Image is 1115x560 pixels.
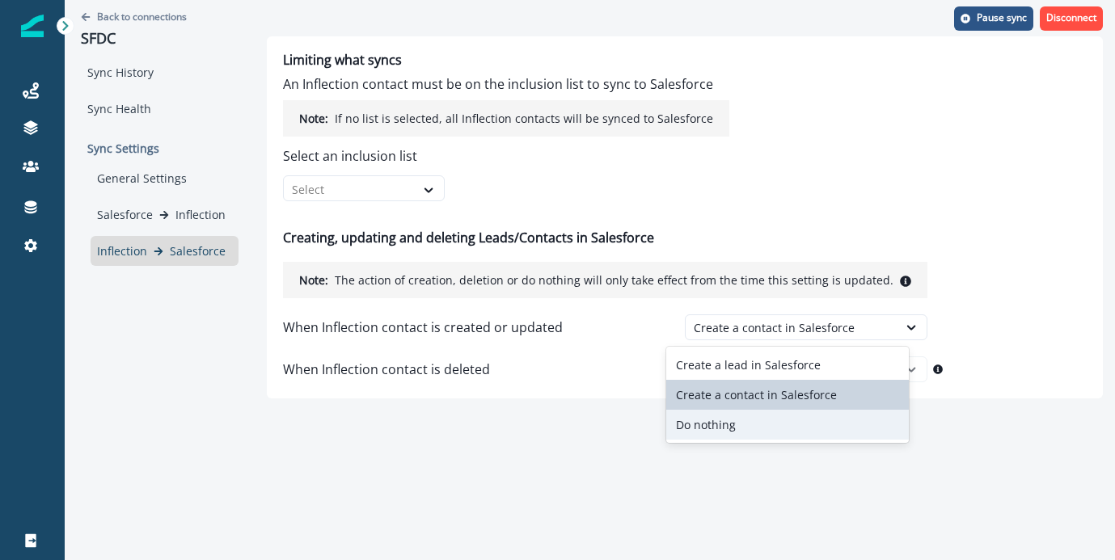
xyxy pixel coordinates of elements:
[21,15,44,37] img: Inflection
[283,360,490,379] p: When Inflection contact is deleted
[299,110,328,127] p: Note:
[977,12,1027,23] p: Pause sync
[283,230,927,246] h2: Creating, updating and deleting Leads/Contacts in Salesforce
[283,74,729,94] p: An Inflection contact must be on the inclusion list to sync to Salesforce
[175,206,226,223] p: Inflection
[666,410,909,440] div: Do nothing
[283,53,729,68] h2: Limiting what syncs
[81,133,239,163] p: Sync Settings
[97,206,153,223] p: Salesforce
[283,146,729,166] p: Select an inclusion list
[1046,12,1096,23] p: Disconnect
[97,10,187,23] p: Back to connections
[954,6,1033,31] button: Pause sync
[666,380,909,410] div: Create a contact in Salesforce
[170,242,226,259] p: Salesforce
[1040,6,1103,31] button: Disconnect
[335,272,893,288] p: The action of creation, deletion or do nothing will only take effect from the time this setting i...
[91,163,239,193] div: General Settings
[81,57,239,87] div: Sync History
[299,272,328,288] p: Note:
[283,318,563,337] p: When Inflection contact is created or updated
[694,319,889,336] div: Create a contact in Salesforce
[81,94,239,124] div: Sync Health
[666,350,909,380] div: Create a lead in Salesforce
[97,242,147,259] p: Inflection
[335,110,713,127] p: If no list is selected, all Inflection contacts will be synced to Salesforce
[81,30,239,48] p: SFDC
[81,10,187,23] button: Go back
